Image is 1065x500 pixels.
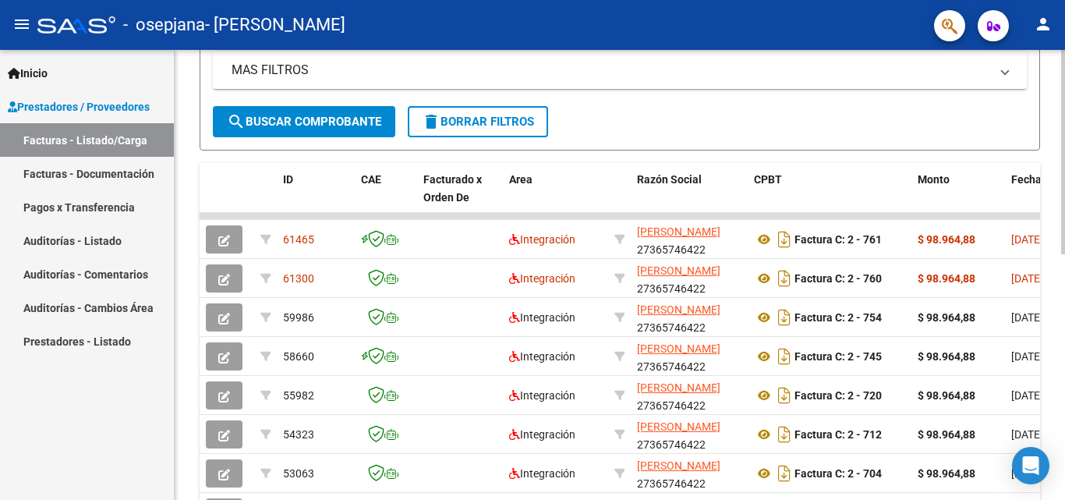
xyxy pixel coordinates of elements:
strong: $ 98.964,88 [918,467,975,480]
strong: Factura C: 2 - 704 [794,467,882,480]
div: 27365746422 [637,223,741,256]
i: Descargar documento [774,227,794,252]
span: [PERSON_NAME] [637,381,720,394]
span: [PERSON_NAME] [637,264,720,277]
span: [DATE] [1011,272,1043,285]
span: Borrar Filtros [422,115,534,129]
div: 27365746422 [637,379,741,412]
mat-expansion-panel-header: MAS FILTROS [213,51,1027,89]
mat-icon: search [227,112,246,131]
div: 27365746422 [637,301,741,334]
mat-panel-title: MAS FILTROS [232,62,989,79]
i: Descargar documento [774,461,794,486]
i: Descargar documento [774,383,794,408]
span: [DATE] [1011,389,1043,402]
datatable-header-cell: Monto [911,163,1005,232]
span: [PERSON_NAME] [637,303,720,316]
div: 27365746422 [637,340,741,373]
datatable-header-cell: Facturado x Orden De [417,163,503,232]
i: Descargar documento [774,344,794,369]
strong: $ 98.964,88 [918,428,975,441]
span: Inicio [8,65,48,82]
span: Area [509,173,532,186]
span: Monto [918,173,950,186]
span: [PERSON_NAME] [637,459,720,472]
div: 27365746422 [637,457,741,490]
div: 27365746422 [637,262,741,295]
strong: Factura C: 2 - 745 [794,350,882,363]
span: 53063 [283,467,314,480]
span: [PERSON_NAME] [637,420,720,433]
strong: $ 98.964,88 [918,272,975,285]
span: CPBT [754,173,782,186]
i: Descargar documento [774,305,794,330]
span: 54323 [283,428,314,441]
span: ID [283,173,293,186]
span: Integración [509,311,575,324]
strong: Factura C: 2 - 761 [794,233,882,246]
datatable-header-cell: ID [277,163,355,232]
span: - osepjana [123,8,205,42]
span: Integración [509,233,575,246]
span: 61300 [283,272,314,285]
span: 59986 [283,311,314,324]
span: 58660 [283,350,314,363]
span: Integración [509,428,575,441]
mat-icon: person [1034,15,1053,34]
i: Descargar documento [774,266,794,291]
strong: Factura C: 2 - 720 [794,389,882,402]
strong: Factura C: 2 - 760 [794,272,882,285]
span: [DATE] [1011,467,1043,480]
strong: Factura C: 2 - 754 [794,311,882,324]
strong: $ 98.964,88 [918,233,975,246]
datatable-header-cell: CAE [355,163,417,232]
mat-icon: menu [12,15,31,34]
span: Razón Social [637,173,702,186]
span: CAE [361,173,381,186]
span: [PERSON_NAME] [637,342,720,355]
span: [DATE] [1011,350,1043,363]
span: Facturado x Orden De [423,173,482,204]
span: [DATE] [1011,428,1043,441]
strong: $ 98.964,88 [918,389,975,402]
strong: Factura C: 2 - 712 [794,428,882,441]
span: Prestadores / Proveedores [8,98,150,115]
strong: $ 98.964,88 [918,311,975,324]
span: Integración [509,389,575,402]
span: 61465 [283,233,314,246]
span: - [PERSON_NAME] [205,8,345,42]
div: Open Intercom Messenger [1012,447,1049,484]
span: 55982 [283,389,314,402]
span: Integración [509,350,575,363]
span: Buscar Comprobante [227,115,381,129]
button: Borrar Filtros [408,106,548,137]
span: Integración [509,467,575,480]
datatable-header-cell: Razón Social [631,163,748,232]
span: Integración [509,272,575,285]
mat-icon: delete [422,112,441,131]
span: [DATE] [1011,311,1043,324]
i: Descargar documento [774,422,794,447]
div: 27365746422 [637,418,741,451]
datatable-header-cell: Area [503,163,608,232]
button: Buscar Comprobante [213,106,395,137]
span: [DATE] [1011,233,1043,246]
span: [PERSON_NAME] [637,225,720,238]
strong: $ 98.964,88 [918,350,975,363]
datatable-header-cell: CPBT [748,163,911,232]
